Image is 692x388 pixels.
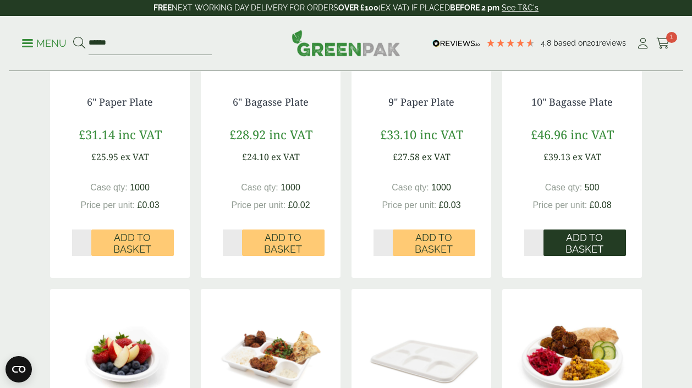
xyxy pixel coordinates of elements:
[91,151,118,163] span: £25.95
[269,126,312,143] span: inc VAT
[233,95,309,108] a: 6" Bagasse Plate
[118,126,162,143] span: inc VAT
[120,151,149,163] span: ex VAT
[87,95,153,108] a: 6" Paper Plate
[242,229,325,256] button: Add to Basket
[585,183,600,192] span: 500
[229,126,266,143] span: £28.92
[281,183,300,192] span: 1000
[6,356,32,382] button: Open CMP widget
[79,126,115,143] span: £31.14
[153,3,172,12] strong: FREE
[393,151,420,163] span: £27.58
[380,126,416,143] span: £33.10
[656,35,670,52] a: 1
[573,151,601,163] span: ex VAT
[422,151,451,163] span: ex VAT
[541,39,553,47] span: 4.8
[90,183,128,192] span: Case qty:
[531,95,613,108] a: 10" Bagasse Plate
[388,95,454,108] a: 9" Paper Plate
[432,40,480,47] img: REVIEWS.io
[231,200,285,210] span: Price per unit:
[431,183,451,192] span: 1000
[531,126,567,143] span: £46.96
[532,200,587,210] span: Price per unit:
[382,200,436,210] span: Price per unit:
[636,38,650,49] i: My Account
[656,38,670,49] i: Cart
[439,200,461,210] span: £0.03
[420,126,463,143] span: inc VAT
[242,151,269,163] span: £24.10
[338,3,378,12] strong: OVER £100
[570,126,614,143] span: inc VAT
[545,183,583,192] span: Case qty:
[138,200,160,210] span: £0.03
[288,200,310,210] span: £0.02
[666,32,677,43] span: 1
[599,39,626,47] span: reviews
[91,229,174,256] button: Add to Basket
[551,232,618,255] span: Add to Basket
[22,37,67,48] a: Menu
[502,3,539,12] a: See T&C's
[250,232,317,255] span: Add to Basket
[130,183,150,192] span: 1000
[400,232,468,255] span: Add to Basket
[99,232,166,255] span: Add to Basket
[22,37,67,50] p: Menu
[241,183,278,192] span: Case qty:
[292,30,400,56] img: GreenPak Supplies
[553,39,587,47] span: Based on
[393,229,475,256] button: Add to Basket
[543,229,626,256] button: Add to Basket
[392,183,429,192] span: Case qty:
[271,151,300,163] span: ex VAT
[486,38,535,48] div: 4.79 Stars
[543,151,570,163] span: £39.13
[590,200,612,210] span: £0.08
[587,39,599,47] span: 201
[80,200,135,210] span: Price per unit:
[450,3,499,12] strong: BEFORE 2 pm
